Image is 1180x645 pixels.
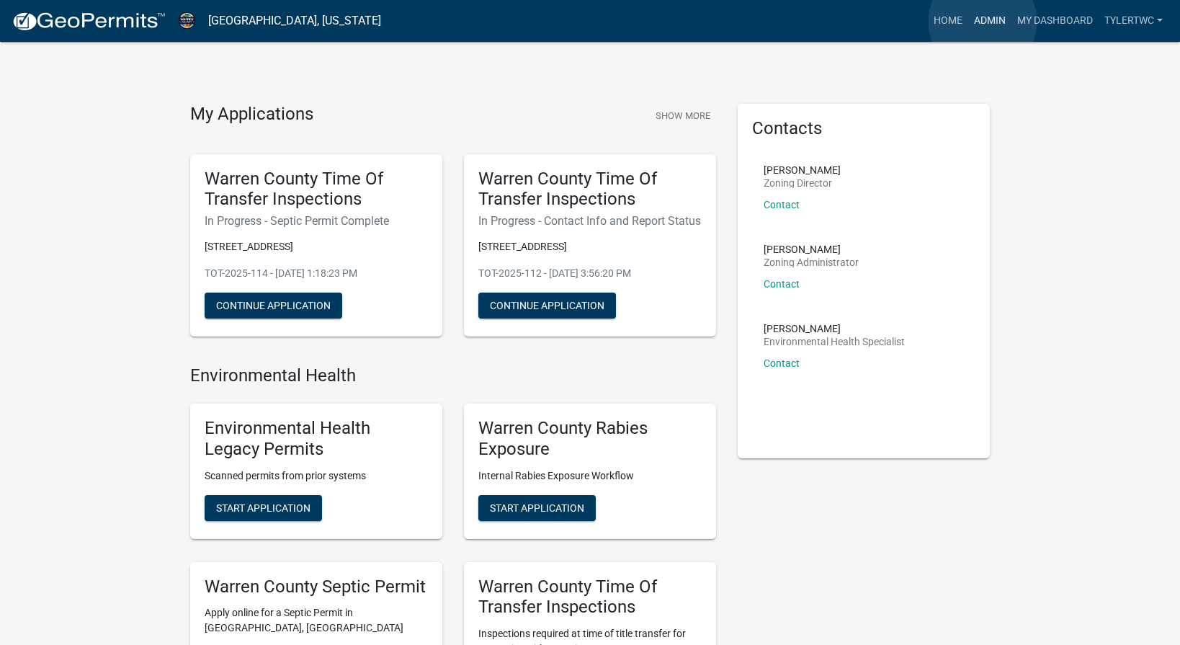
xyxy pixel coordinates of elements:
[177,11,197,30] img: Warren County, Iowa
[205,169,428,210] h5: Warren County Time Of Transfer Inspections
[478,468,702,484] p: Internal Rabies Exposure Workflow
[650,104,716,128] button: Show More
[764,199,800,210] a: Contact
[478,418,702,460] h5: Warren County Rabies Exposure
[216,502,310,513] span: Start Application
[478,169,702,210] h5: Warren County Time Of Transfer Inspections
[764,178,841,188] p: Zoning Director
[208,9,381,33] a: [GEOGRAPHIC_DATA], [US_STATE]
[205,214,428,228] h6: In Progress - Septic Permit Complete
[968,7,1011,35] a: Admin
[478,266,702,281] p: TOT-2025-112 - [DATE] 3:56:20 PM
[205,293,342,319] button: Continue Application
[205,577,428,597] h5: Warren County Septic Permit
[478,577,702,618] h5: Warren County Time Of Transfer Inspections
[205,605,428,636] p: Apply online for a Septic Permit in [GEOGRAPHIC_DATA], [GEOGRAPHIC_DATA]
[752,118,975,139] h5: Contacts
[478,214,702,228] h6: In Progress - Contact Info and Report Status
[1099,7,1168,35] a: TylerTWC
[205,495,322,521] button: Start Application
[764,357,800,369] a: Contact
[764,257,859,267] p: Zoning Administrator
[205,418,428,460] h5: Environmental Health Legacy Permits
[764,165,841,175] p: [PERSON_NAME]
[205,239,428,254] p: [STREET_ADDRESS]
[478,239,702,254] p: [STREET_ADDRESS]
[764,324,905,334] p: [PERSON_NAME]
[490,502,584,513] span: Start Application
[478,293,616,319] button: Continue Application
[764,278,800,290] a: Contact
[1011,7,1099,35] a: My Dashboard
[764,244,859,254] p: [PERSON_NAME]
[764,337,905,347] p: Environmental Health Specialist
[205,266,428,281] p: TOT-2025-114 - [DATE] 1:18:23 PM
[928,7,968,35] a: Home
[190,104,313,125] h4: My Applications
[190,365,716,386] h4: Environmental Health
[205,468,428,484] p: Scanned permits from prior systems
[478,495,596,521] button: Start Application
